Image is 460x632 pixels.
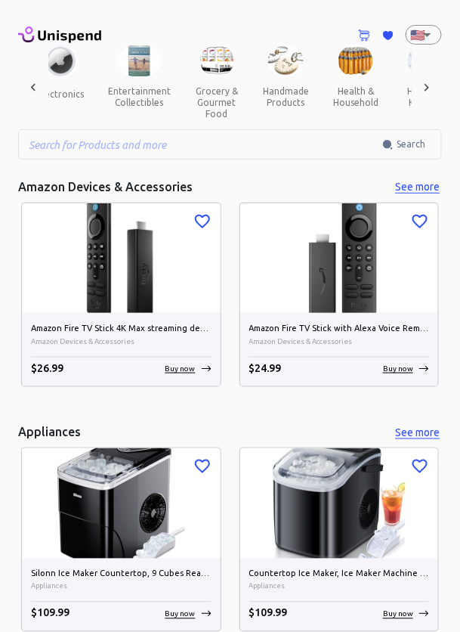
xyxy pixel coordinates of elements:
[391,76,458,117] button: home & kitchen
[240,448,439,558] img: Countertop Ice Maker, Ice Maker Machine 6 Mins 9 Bullet Ice, 26.5lbs/24Hrs, Portable Ice Maker Ma...
[18,129,382,160] input: Search for Products and more
[249,362,282,374] span: $ 24.99
[249,581,430,593] span: Appliances
[22,448,221,558] img: Silonn Ice Maker Countertop, 9 Cubes Ready in 6 Mins, 26lbs in 24Hrs, Self-Cleaning Ice Machine w...
[249,322,430,336] h6: Amazon Fire TV Stick with Alexa Voice Remote (includes TV controls), free &amp; live TV without c...
[25,76,96,113] button: electronics
[31,568,211,581] h6: Silonn Ice Maker Countertop, 9 Cubes Ready in 6 Mins, 26lbs in 24Hrs, Self-Cleaning Ice Machine w...
[249,607,288,619] span: $ 109.99
[31,581,211,593] span: Appliances
[383,363,413,374] p: Buy now
[383,609,413,620] p: Buy now
[394,423,442,442] button: See more
[31,336,211,348] span: Amazon Devices & Accessories
[251,76,321,117] button: handmade products
[18,424,81,440] h5: Appliances
[406,25,442,45] div: 🇺🇸
[408,45,442,76] img: Home & Kitchen
[200,45,234,76] img: Grocery & Gourmet Food
[31,607,69,619] span: $ 109.99
[249,336,430,348] span: Amazon Devices & Accessories
[18,179,193,195] h5: Amazon Devices & Accessories
[31,362,63,374] span: $ 26.99
[410,26,418,44] p: 🇺🇸
[183,76,251,129] button: grocery & gourmet food
[240,203,439,313] img: Amazon Fire TV Stick with Alexa Voice Remote (includes TV controls), free &amp; live TV without c...
[43,45,79,76] img: Electronics
[397,137,425,152] span: Search
[321,76,391,117] button: health & household
[118,45,162,76] img: Entertainment Collectibles
[249,568,430,581] h6: Countertop Ice Maker, Ice Maker Machine 6 Mins 9 Bullet Ice, 26.5lbs/24Hrs, Portable Ice Maker Ma...
[338,45,373,76] img: Health & Household
[96,76,183,117] button: entertainment collectibles
[394,178,442,197] button: See more
[22,203,221,313] img: Amazon Fire TV Stick 4K Max streaming device, Wi-Fi 6, Alexa Voice Remote (includes TV controls) ...
[31,322,211,336] h6: Amazon Fire TV Stick 4K Max streaming device, Wi-Fi 6, Alexa Voice Remote (includes TV controls)
[165,609,196,620] p: Buy now
[165,363,196,374] p: Buy now
[268,45,304,76] img: Handmade Products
